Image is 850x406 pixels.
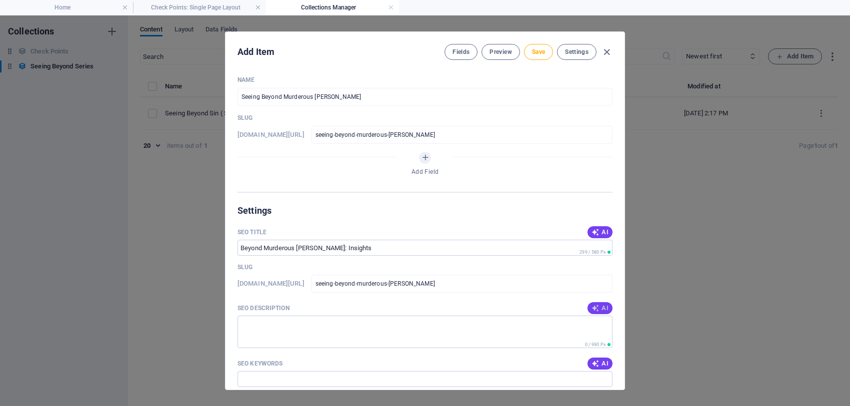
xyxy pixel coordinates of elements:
[237,304,289,312] p: SEO Description
[587,302,612,314] button: AI
[585,342,605,347] span: 0 / 990 Px
[591,360,608,368] span: AI
[524,44,553,60] button: Save
[591,228,608,236] span: AI
[532,48,545,56] span: Save
[419,152,431,164] button: Add Field
[444,44,477,60] button: Fields
[237,129,304,141] h6: [DOMAIN_NAME][URL]
[237,278,304,290] h6: [DOMAIN_NAME][URL]
[133,2,266,13] h4: Check Points: Single Page Layout
[266,2,399,13] h4: Collections Manager
[237,76,612,84] p: Name
[452,48,469,56] span: Fields
[237,228,266,236] label: The page title in search results and browser tabs
[237,263,252,271] p: Slug
[237,360,282,368] p: SEO Keywords
[557,44,596,60] button: Settings
[237,205,612,217] h2: Settings
[587,226,612,238] button: AI
[237,46,274,58] h2: Add Item
[481,44,519,60] button: Preview
[237,240,612,256] input: The page title in search results and browser tabs
[237,114,612,122] p: Slug
[565,48,588,56] span: Settings
[591,304,608,312] span: AI
[237,228,266,236] p: SEO Title
[411,168,439,176] span: Add Field
[579,250,605,255] span: 299 / 580 Px
[583,341,612,348] span: Calculated pixel length in search results
[489,48,511,56] span: Preview
[587,358,612,370] button: AI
